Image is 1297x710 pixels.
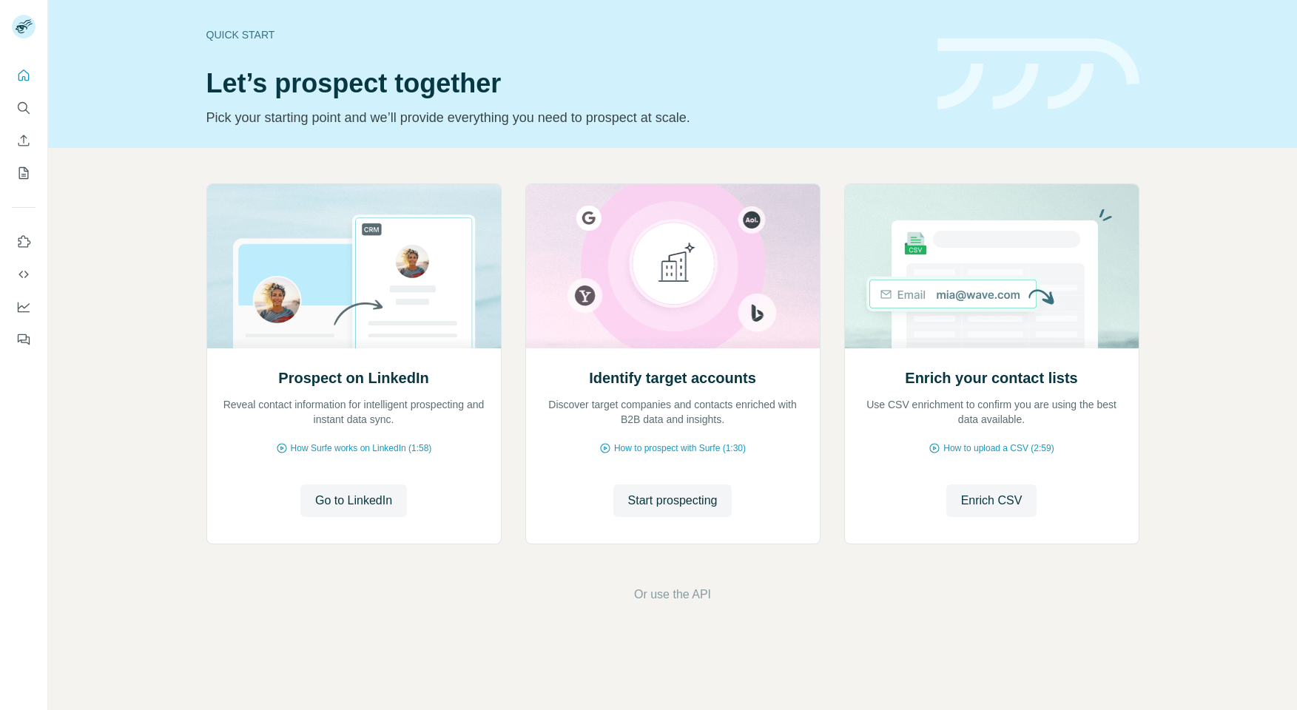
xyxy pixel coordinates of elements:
[12,229,36,255] button: Use Surfe on LinkedIn
[589,368,756,388] h2: Identify target accounts
[206,27,920,42] div: Quick start
[206,69,920,98] h1: Let’s prospect together
[634,586,711,603] button: Or use the API
[613,484,732,517] button: Start prospecting
[12,294,36,320] button: Dashboard
[206,184,502,348] img: Prospect on LinkedIn
[943,442,1054,455] span: How to upload a CSV (2:59)
[905,368,1077,388] h2: Enrich your contact lists
[206,107,920,128] p: Pick your starting point and we’ll provide everything you need to prospect at scale.
[614,442,746,455] span: How to prospect with Surfe (1:30)
[315,492,392,510] span: Go to LinkedIn
[12,95,36,121] button: Search
[222,397,486,427] p: Reveal contact information for intelligent prospecting and instant data sync.
[291,442,432,455] span: How Surfe works on LinkedIn (1:58)
[628,492,718,510] span: Start prospecting
[961,492,1023,510] span: Enrich CSV
[937,38,1139,110] img: banner
[860,397,1124,427] p: Use CSV enrichment to confirm you are using the best data available.
[300,484,407,517] button: Go to LinkedIn
[278,368,428,388] h2: Prospect on LinkedIn
[12,62,36,89] button: Quick start
[541,397,805,427] p: Discover target companies and contacts enriched with B2B data and insights.
[525,184,821,348] img: Identify target accounts
[946,484,1037,517] button: Enrich CSV
[12,261,36,288] button: Use Surfe API
[12,160,36,186] button: My lists
[12,127,36,154] button: Enrich CSV
[12,326,36,353] button: Feedback
[844,184,1139,348] img: Enrich your contact lists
